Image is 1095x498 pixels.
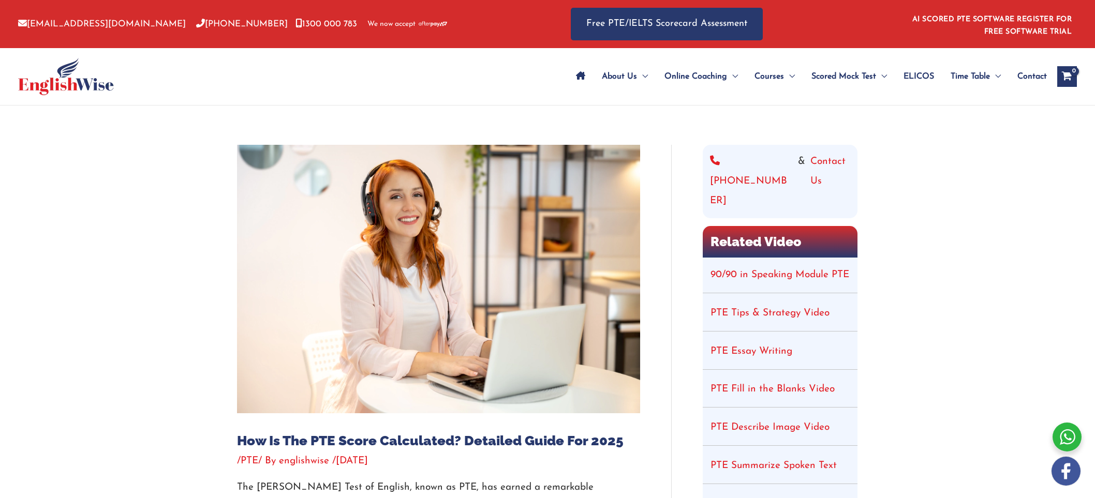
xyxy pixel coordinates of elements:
img: white-facebook.png [1052,457,1081,486]
aside: Header Widget 1 [906,7,1077,41]
a: Time TableMenu Toggle [942,58,1009,95]
a: PTE Describe Image Video [711,422,830,432]
span: Menu Toggle [637,58,648,95]
span: Menu Toggle [727,58,738,95]
a: AI SCORED PTE SOFTWARE REGISTER FOR FREE SOFTWARE TRIAL [912,16,1072,36]
a: ELICOS [895,58,942,95]
a: 90/90 in Speaking Module PTE [711,270,849,280]
span: Courses [754,58,784,95]
img: cropped-ew-logo [18,58,114,95]
span: Online Coaching [664,58,727,95]
span: Menu Toggle [784,58,795,95]
span: [DATE] [336,456,368,466]
a: 1300 000 783 [295,20,357,28]
a: [EMAIL_ADDRESS][DOMAIN_NAME] [18,20,186,28]
a: PTE [241,456,258,466]
span: Menu Toggle [990,58,1001,95]
a: [PHONE_NUMBER] [196,20,288,28]
h1: How Is The PTE Score Calculated? Detailed Guide For 2025 [237,433,640,449]
span: About Us [602,58,637,95]
a: Free PTE/IELTS Scorecard Assessment [571,8,763,40]
div: / / By / [237,454,640,469]
h2: Related Video [703,226,857,258]
a: [PHONE_NUMBER] [710,152,793,211]
a: About UsMenu Toggle [594,58,656,95]
a: englishwise [279,456,332,466]
span: Menu Toggle [876,58,887,95]
span: Scored Mock Test [811,58,876,95]
a: CoursesMenu Toggle [746,58,803,95]
span: ELICOS [904,58,934,95]
nav: Site Navigation: Main Menu [568,58,1047,95]
a: Online CoachingMenu Toggle [656,58,746,95]
a: View Shopping Cart, empty [1057,66,1077,87]
a: Contact Us [810,152,850,211]
img: Afterpay-Logo [419,21,447,27]
a: Scored Mock TestMenu Toggle [803,58,895,95]
span: englishwise [279,456,329,466]
a: PTE Fill in the Blanks Video [711,384,835,394]
span: Time Table [951,58,990,95]
div: & [710,152,850,211]
span: We now accept [367,19,416,29]
span: Contact [1017,58,1047,95]
a: PTE Essay Writing [711,346,792,356]
a: Contact [1009,58,1047,95]
a: PTE Tips & Strategy Video [711,308,830,318]
a: PTE Summarize Spoken Text [711,461,837,471]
